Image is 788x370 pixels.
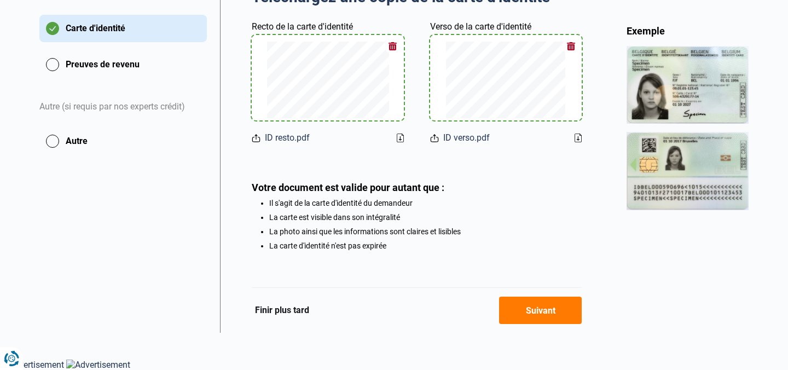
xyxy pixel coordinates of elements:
[252,20,353,33] label: Recto de la carte d'identité
[269,241,582,250] li: La carte d'identité n'est pas expirée
[397,134,404,142] a: Download
[39,87,207,128] div: Autre (si requis par nos experts crédit)
[430,20,531,33] label: Verso de la carte d'identité
[39,128,207,155] button: Autre
[499,297,582,324] button: Suivant
[269,227,582,236] li: La photo ainsi que les informations sont claires et lisibles
[252,303,312,317] button: Finir plus tard
[575,134,582,142] a: Download
[39,15,207,42] button: Carte d'identité
[627,25,749,37] div: Exemple
[265,131,310,144] span: ID resto.pdf
[252,182,582,193] div: Votre document est valide pour autant que :
[443,131,490,144] span: ID verso.pdf
[269,199,582,207] li: Il s'agit de la carte d'identité du demandeur
[39,51,207,78] button: Preuves de revenu
[627,46,749,210] img: idCard
[66,360,130,370] img: Advertisement
[269,213,582,222] li: La carte est visible dans son intégralité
